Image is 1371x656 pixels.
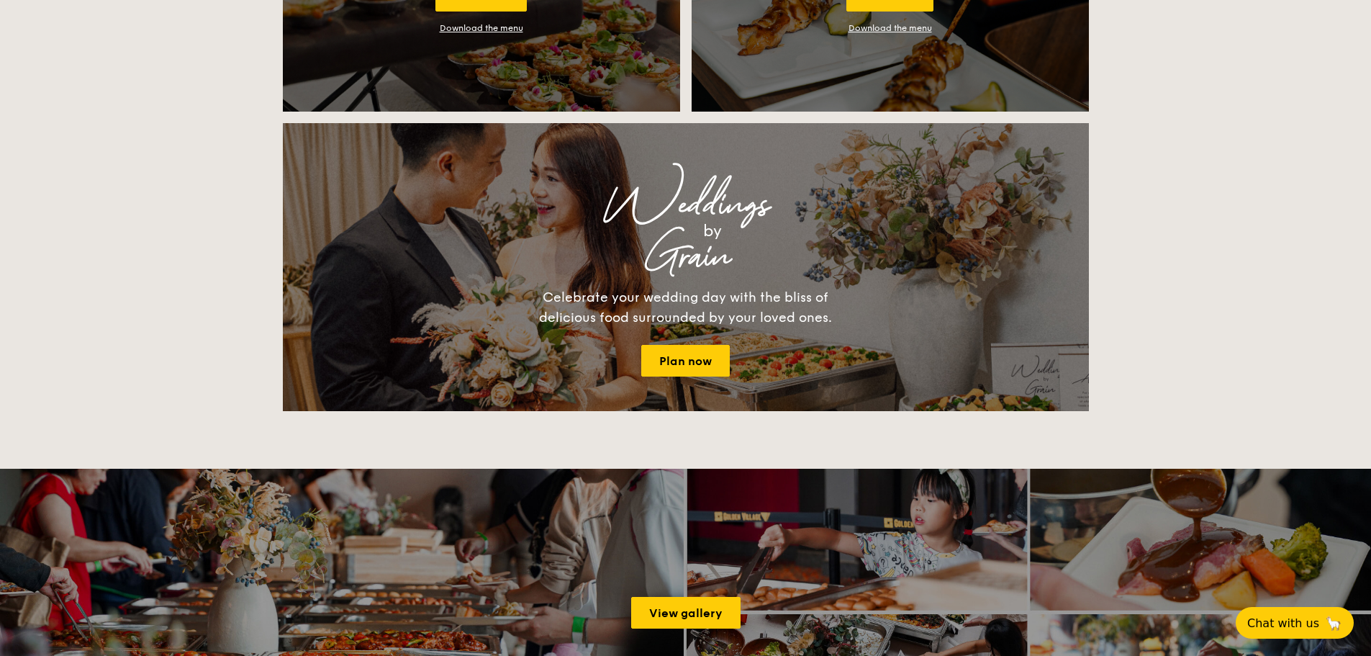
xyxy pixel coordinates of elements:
a: Plan now [641,345,730,377]
div: Celebrate your wedding day with the bliss of delicious food surrounded by your loved ones. [524,287,848,328]
span: Chat with us [1247,616,1319,630]
span: 🦙 [1325,615,1342,632]
div: by [463,218,962,244]
a: View gallery [631,597,741,629]
a: Download the menu [849,23,932,33]
div: Weddings [410,192,962,218]
button: Chat with us🦙 [1236,607,1354,639]
div: Grain [410,244,962,270]
div: Download the menu [440,23,523,33]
